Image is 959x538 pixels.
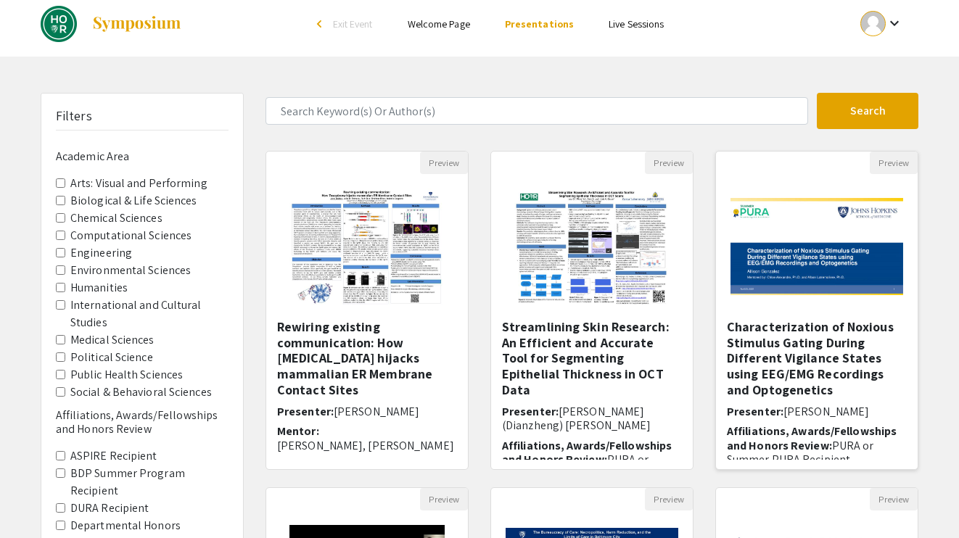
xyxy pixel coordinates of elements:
label: Social & Behavioral Sciences [70,384,212,401]
span: [PERSON_NAME] [334,404,419,419]
img: DREAMS Spring 2025 [41,6,77,42]
span: Mentor: [277,423,319,439]
div: Open Presentation <p>Characterization of Noxious Stimulus Gating During Different Vigilance State... [715,151,918,470]
label: Public Health Sciences [70,366,183,384]
img: <p>Rewiring existing communication:&nbsp;How Toxoplasma hijacks mammalian ER Membrane Contact Sit... [275,174,458,319]
img: <p>Characterization of Noxious Stimulus Gating During Different Vigilance States using EEG/EMG Re... [716,183,918,310]
h5: Streamlining Skin Research: An Efficient and Accurate Tool for Segmenting Epithelial Thickness in... [502,319,682,397]
label: DURA Recipient [70,500,149,517]
h6: Academic Area [56,149,229,163]
label: Political Science [70,349,153,366]
label: Environmental Sciences [70,262,191,279]
span: Affiliations, Awards/Fellowships and Honors Review: [727,423,897,452]
h6: Presenter: [277,405,457,418]
p: [PERSON_NAME], [PERSON_NAME] [277,439,457,452]
div: Open Presentation <p>Rewiring existing communication:&nbsp;How Toxoplasma hijacks mammalian ER Me... [266,151,469,470]
label: Arts: Visual and Performing [70,175,207,192]
a: Presentations [505,17,574,30]
input: Search Keyword(s) Or Author(s) [266,97,808,125]
label: Chemical Sciences [70,210,162,227]
h5: Rewiring existing communication: How [MEDICAL_DATA] hijacks mammalian ER Membrane Contact Sites [277,319,457,397]
div: Open Presentation <p><span style="background-color: transparent; color: rgb(0, 0, 0);">Streamlini... [490,151,693,470]
button: Preview [645,488,693,510]
label: BDP Summer Program Recipient [70,465,229,500]
label: Biological & Life Sciences [70,192,197,210]
h6: Presenter: [727,405,907,418]
button: Search [817,93,918,129]
mat-icon: Expand account dropdown [886,15,903,32]
label: Engineering [70,244,132,262]
h6: Presenter: [502,405,682,432]
div: arrow_back_ios [317,20,326,28]
span: [PERSON_NAME] (Dianzheng) [PERSON_NAME] [502,404,651,433]
iframe: Chat [11,473,62,527]
button: Preview [420,488,468,510]
label: Computational Sciences [70,227,192,244]
button: Expand account dropdown [845,7,918,40]
h5: Characterization of Noxious Stimulus Gating During Different Vigilance States using EEG/EMG Recor... [727,319,907,397]
h5: Filters [56,108,92,124]
button: Preview [645,152,693,174]
span: Affiliations, Awards/Fellowships and Honors Review: [502,438,672,467]
img: <p><span style="background-color: transparent; color: rgb(0, 0, 0);">Streamlining Skin Research: ... [500,174,683,319]
button: Preview [870,152,918,174]
h6: Affiliations, Awards/Fellowships and Honors Review [56,408,229,436]
img: Symposium by ForagerOne [91,15,182,33]
a: Welcome Page [408,17,470,30]
label: International and Cultural Studies [70,297,229,331]
span: PURA or Summer PURA Recipient [727,438,874,467]
button: Preview [420,152,468,174]
button: Preview [870,488,918,510]
a: DREAMS Spring 2025 [41,6,182,42]
label: Humanities [70,279,128,297]
span: Exit Event [333,17,373,30]
label: ASPIRE Recipient [70,447,157,465]
span: [PERSON_NAME] [783,404,869,419]
label: Medical Sciences [70,331,155,349]
a: Live Sessions [609,17,664,30]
